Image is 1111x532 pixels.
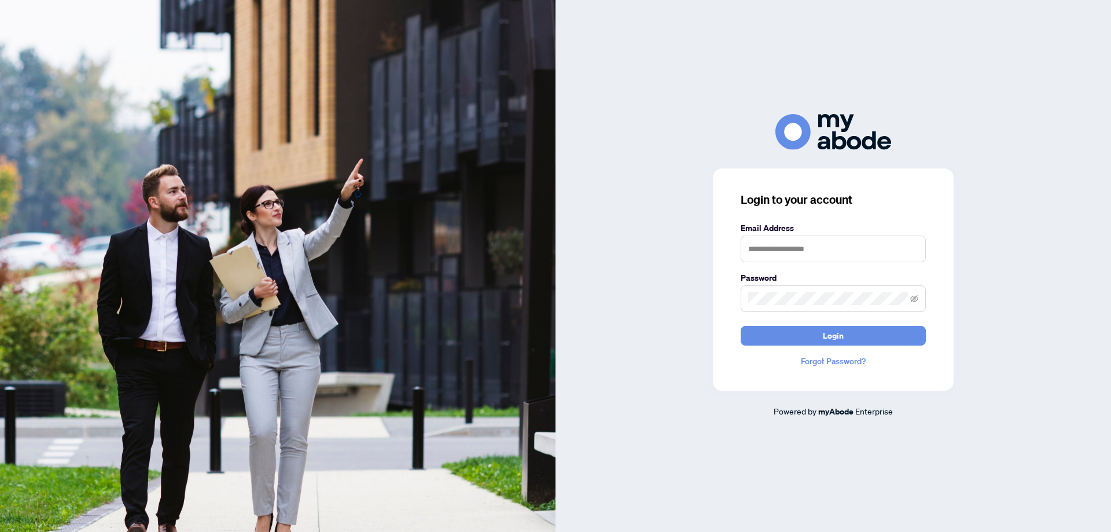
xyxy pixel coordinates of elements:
[818,405,854,418] a: myAbode
[774,406,816,416] span: Powered by
[741,222,926,234] label: Email Address
[741,271,926,284] label: Password
[741,355,926,368] a: Forgot Password?
[741,192,926,208] h3: Login to your account
[855,406,893,416] span: Enterprise
[910,295,918,303] span: eye-invisible
[741,326,926,346] button: Login
[823,326,844,345] span: Login
[775,114,891,149] img: ma-logo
